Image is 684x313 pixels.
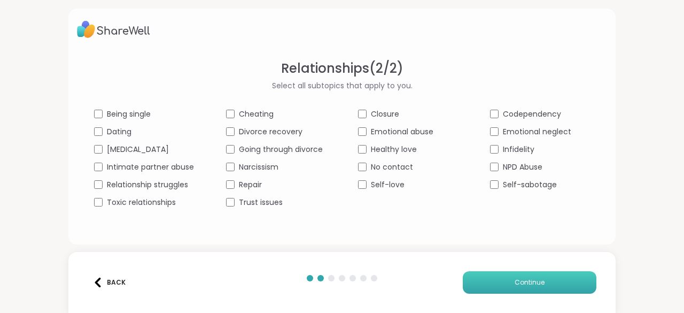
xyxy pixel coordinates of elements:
[371,144,417,155] span: Healthy love
[239,179,262,190] span: Repair
[503,162,542,173] span: NPD Abuse
[463,271,596,294] button: Continue
[77,17,150,42] img: ShareWell Logo
[93,278,126,287] div: Back
[107,162,194,173] span: Intimate partner abuse
[239,109,274,120] span: Cheating
[272,80,413,91] span: Select all subtopics that apply to you.
[107,126,131,138] span: Dating
[503,109,561,120] span: Codependency
[371,126,433,138] span: Emotional abuse
[107,109,151,120] span: Being single
[371,162,413,173] span: No contact
[371,179,405,190] span: Self-love
[239,144,323,155] span: Going through divorce
[503,144,534,155] span: Infidelity
[239,197,283,208] span: Trust issues
[239,162,278,173] span: Narcissism
[503,126,571,138] span: Emotional neglect
[371,109,399,120] span: Closure
[503,179,557,190] span: Self-sabotage
[239,126,302,138] span: Divorce recovery
[107,197,176,208] span: Toxic relationships
[107,144,169,155] span: [MEDICAL_DATA]
[88,271,130,294] button: Back
[515,278,545,287] span: Continue
[281,59,403,78] span: Relationships ( 2 / 2 )
[107,179,188,190] span: Relationship struggles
